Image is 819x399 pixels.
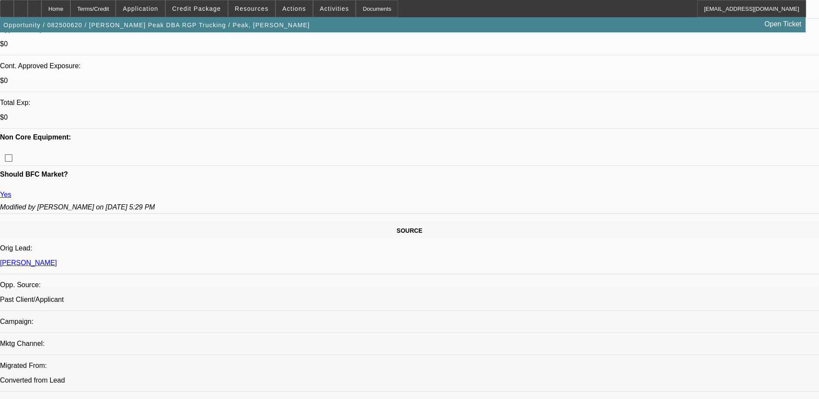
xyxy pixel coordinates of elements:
[320,5,349,12] span: Activities
[397,227,423,234] span: SOURCE
[235,5,269,12] span: Resources
[123,5,158,12] span: Application
[3,22,310,28] span: Opportunity / 082500620 / [PERSON_NAME] Peak DBA RGP Trucking / Peak, [PERSON_NAME]
[166,0,228,17] button: Credit Package
[282,5,306,12] span: Actions
[228,0,275,17] button: Resources
[313,0,356,17] button: Activities
[172,5,221,12] span: Credit Package
[276,0,313,17] button: Actions
[116,0,164,17] button: Application
[761,17,805,32] a: Open Ticket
